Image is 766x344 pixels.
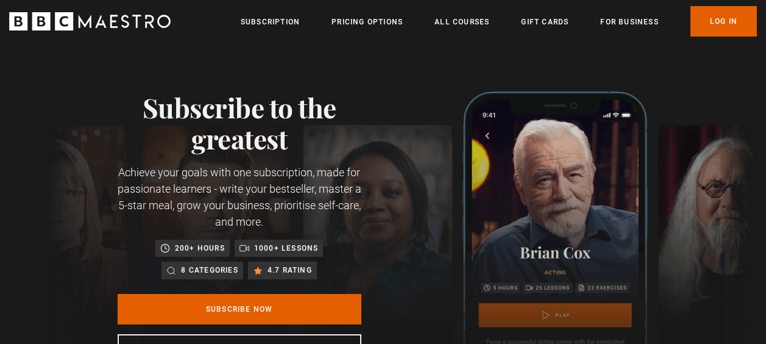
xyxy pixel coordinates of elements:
[175,242,225,254] p: 200+ hours
[434,16,489,28] a: All Courses
[181,264,238,276] p: 8 categories
[241,16,300,28] a: Subscription
[521,16,569,28] a: Gift Cards
[241,6,757,37] nav: Primary
[600,16,658,28] a: For business
[118,294,361,324] a: Subscribe Now
[254,242,319,254] p: 1000+ lessons
[118,164,361,230] p: Achieve your goals with one subscription, made for passionate learners - write your bestseller, m...
[268,264,312,276] p: 4.7 rating
[118,91,361,154] h1: Subscribe to the greatest
[9,12,171,30] svg: BBC Maestro
[332,16,403,28] a: Pricing Options
[690,6,757,37] a: Log In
